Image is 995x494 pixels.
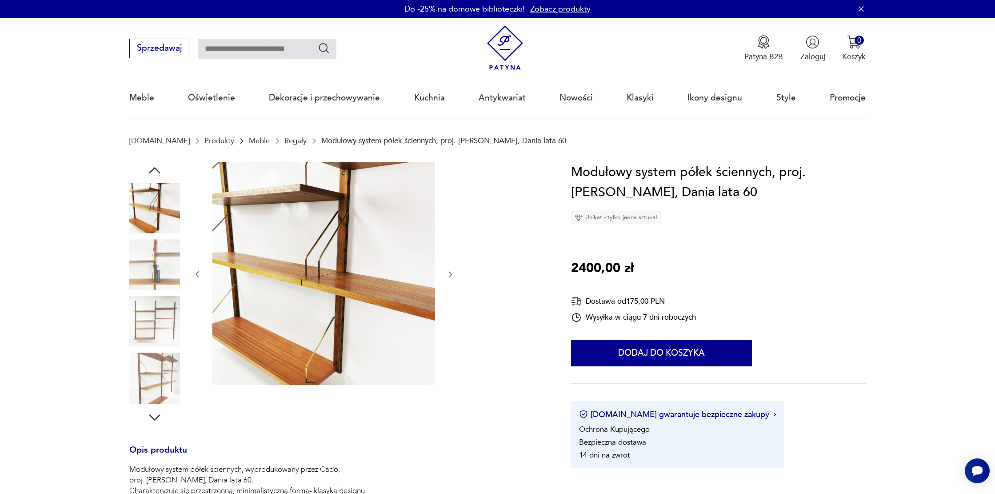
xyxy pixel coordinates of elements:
[575,213,583,221] img: Ikona diamentu
[129,77,154,118] a: Meble
[129,296,180,347] img: Zdjęcie produktu Modułowy system półek ściennych, proj. Poul Cadovius, Dania lata 60
[776,77,796,118] a: Style
[806,35,819,49] img: Ikonka użytkownika
[530,4,591,15] a: Zobacz produkty
[571,211,661,224] div: Unikat - tylko jedna sztuka!
[579,450,630,460] li: 14 dni na zwrot
[744,35,783,62] a: Ikona medaluPatyna B2B
[318,42,331,55] button: Szukaj
[830,77,866,118] a: Promocje
[204,137,234,145] a: Produkty
[414,77,445,118] a: Kuchnia
[773,412,776,417] img: Ikona strzałki w prawo
[579,437,646,447] li: Bezpieczna dostawa
[269,77,380,118] a: Dekoracje i przechowywanie
[129,353,180,403] img: Zdjęcie produktu Modułowy system półek ściennych, proj. Poul Cadovius, Dania lata 60
[847,35,861,49] img: Ikona koszyka
[571,258,634,279] p: 2400,00 zł
[579,424,650,434] li: Ochrona Kupującego
[571,340,752,366] button: Dodaj do koszyka
[129,39,189,58] button: Sprzedawaj
[129,239,180,290] img: Zdjęcie produktu Modułowy system półek ściennych, proj. Poul Cadovius, Dania lata 60
[284,137,307,145] a: Regały
[571,312,696,323] div: Wysyłka w ciągu 7 dni roboczych
[965,458,990,483] iframe: Smartsupp widget button
[687,77,742,118] a: Ikony designu
[800,52,825,62] p: Zaloguj
[842,35,866,62] button: 0Koszyk
[129,183,180,233] img: Zdjęcie produktu Modułowy system półek ściennych, proj. Poul Cadovius, Dania lata 60
[404,4,525,15] p: Do -25% na domowe biblioteczki!
[757,35,771,49] img: Ikona medalu
[842,52,866,62] p: Koszyk
[129,45,189,52] a: Sprzedawaj
[744,35,783,62] button: Patyna B2B
[855,36,864,45] div: 0
[571,162,866,203] h1: Modułowy system półek ściennych, proj. [PERSON_NAME], Dania lata 60
[188,77,235,118] a: Oświetlenie
[129,137,190,145] a: [DOMAIN_NAME]
[579,410,588,419] img: Ikona certyfikatu
[479,77,526,118] a: Antykwariat
[321,137,566,145] p: Modułowy system półek ściennych, proj. [PERSON_NAME], Dania lata 60
[212,162,435,385] img: Zdjęcie produktu Modułowy system półek ściennych, proj. Poul Cadovius, Dania lata 60
[571,296,582,307] img: Ikona dostawy
[627,77,654,118] a: Klasyki
[559,77,593,118] a: Nowości
[129,447,546,465] h3: Opis produktu
[249,137,270,145] a: Meble
[483,25,527,70] img: Patyna - sklep z meblami i dekoracjami vintage
[744,52,783,62] p: Patyna B2B
[800,35,825,62] button: Zaloguj
[571,296,696,307] div: Dostawa od 175,00 PLN
[579,409,776,420] button: [DOMAIN_NAME] gwarantuje bezpieczne zakupy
